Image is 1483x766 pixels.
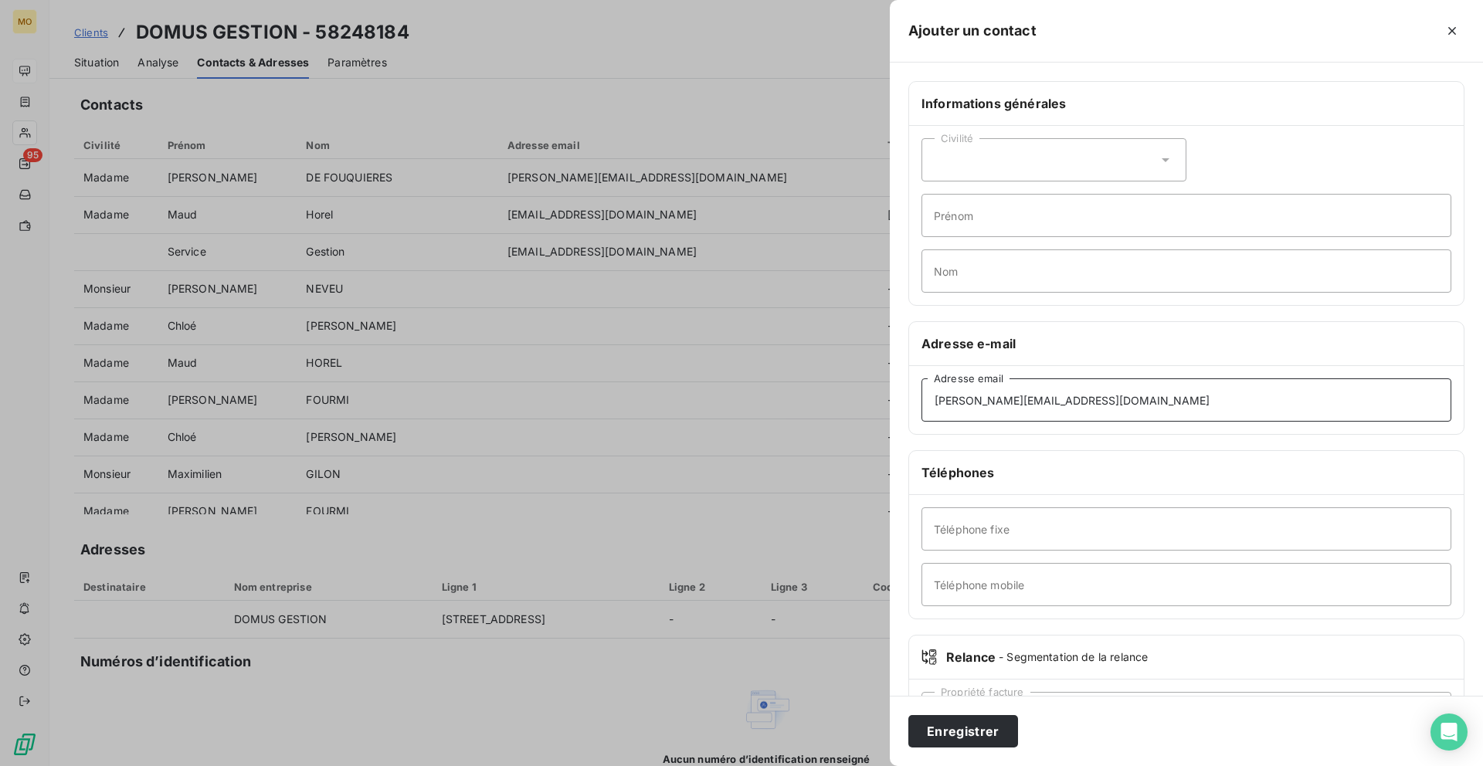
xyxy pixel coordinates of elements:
h6: Adresse e-mail [921,334,1451,353]
div: Open Intercom Messenger [1430,713,1468,751]
button: Enregistrer [908,715,1018,747]
input: placeholder [921,507,1451,551]
div: Relance [921,648,1451,666]
h6: Téléphones [921,463,1451,482]
input: placeholder [921,249,1451,293]
input: placeholder [921,378,1451,422]
span: - Segmentation de la relance [999,649,1148,665]
input: placeholder [921,563,1451,606]
h6: Informations générales [921,94,1451,113]
h5: Ajouter un contact [908,20,1037,42]
input: placeholder [921,194,1451,237]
